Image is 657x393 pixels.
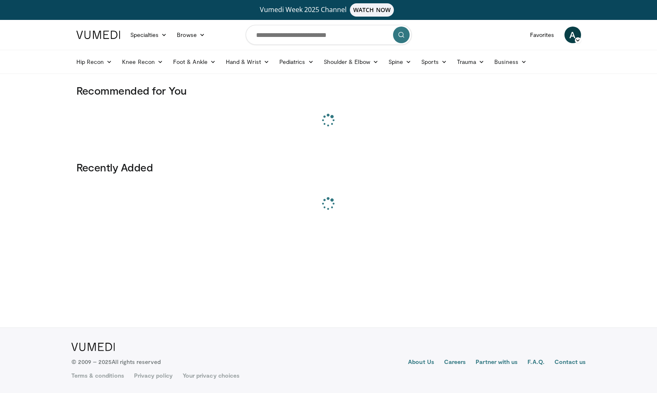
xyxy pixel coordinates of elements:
a: Vumedi Week 2025 ChannelWATCH NOW [78,3,580,17]
p: © 2009 – 2025 [71,358,161,366]
a: Terms & conditions [71,371,124,380]
a: About Us [408,358,434,368]
a: Pediatrics [274,54,319,70]
span: All rights reserved [112,358,160,365]
a: Spine [383,54,416,70]
a: Favorites [525,27,559,43]
span: WATCH NOW [350,3,394,17]
a: Hip Recon [71,54,117,70]
a: Specialties [125,27,172,43]
a: Business [489,54,532,70]
a: A [564,27,581,43]
a: Shoulder & Elbow [319,54,383,70]
h3: Recommended for You [76,84,581,97]
a: Partner with us [476,358,518,368]
a: Trauma [452,54,490,70]
a: Browse [172,27,210,43]
a: Hand & Wrist [221,54,274,70]
a: Careers [444,358,466,368]
input: Search topics, interventions [246,25,412,45]
a: F.A.Q. [528,358,544,368]
a: Contact us [554,358,586,368]
a: Privacy policy [134,371,173,380]
h3: Recently Added [76,161,581,174]
img: VuMedi Logo [76,31,120,39]
a: Foot & Ankle [168,54,221,70]
a: Knee Recon [117,54,168,70]
img: VuMedi Logo [71,343,115,351]
a: Sports [416,54,452,70]
a: Your privacy choices [183,371,239,380]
